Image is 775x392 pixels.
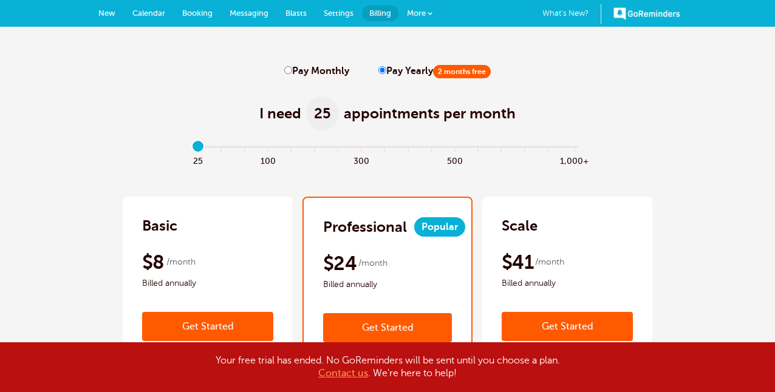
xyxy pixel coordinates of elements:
[186,153,210,167] span: 25
[378,66,386,74] input: Pay Yearly2 months free
[323,277,452,292] span: Billed annually
[142,250,165,274] span: $8
[369,8,391,18] span: Billing
[362,5,398,21] a: Billing
[84,354,691,380] div: Your free trial has ended. No GoReminders will be sent until you choose a plan. . We're here to h...
[350,153,373,167] span: 300
[560,153,589,167] span: 1,000+
[535,255,564,269] span: /month
[284,66,349,77] label: Pay Monthly
[407,8,426,18] span: More
[284,66,292,74] input: Pay Monthly
[324,8,353,18] span: Settings
[378,66,491,77] label: Pay Yearly
[285,8,307,18] span: Blasts
[142,312,273,341] a: Get Started
[142,276,273,291] span: Billed annually
[414,217,465,237] span: Popular
[132,8,165,18] span: Calendar
[142,216,177,235] h2: Basic
[230,8,268,18] span: Messaging
[259,104,301,123] span: I need
[256,153,279,167] span: 100
[443,153,466,167] span: 500
[323,313,452,342] a: Get Started
[166,255,196,269] span: /month
[542,4,601,24] a: What's New?
[502,250,533,274] span: $41
[182,8,213,18] span: Booking
[318,368,368,379] a: Contact us
[306,96,339,130] span: 25
[502,276,633,291] span: Billed annually
[98,8,115,18] span: New
[323,217,407,237] h2: Professional
[323,251,357,275] span: $24
[502,312,633,341] a: Get Started
[502,216,538,235] h2: Scale
[358,256,387,271] span: /month
[433,65,491,78] span: 2 months free
[344,104,516,123] span: appointments per month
